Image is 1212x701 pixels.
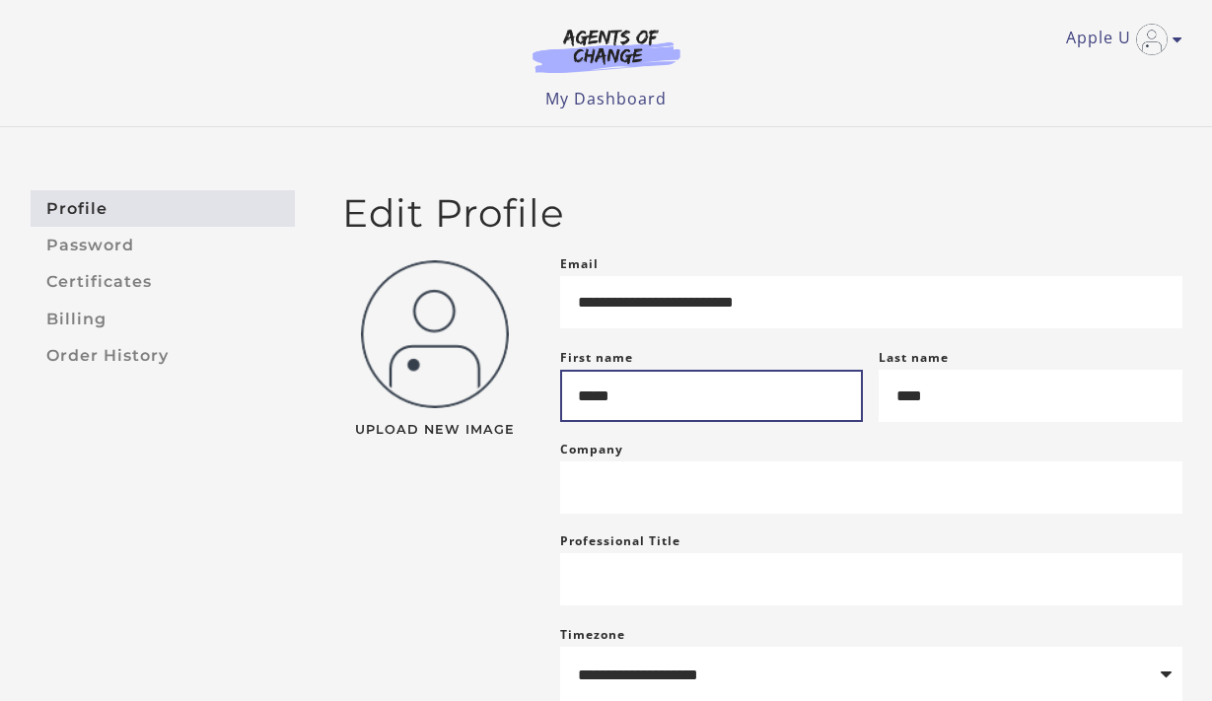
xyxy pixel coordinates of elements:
a: Order History [31,337,295,374]
label: First name [560,349,633,366]
a: Toggle menu [1066,24,1173,55]
a: Certificates [31,264,295,301]
label: Timezone [560,626,625,643]
h2: Edit Profile [342,190,1182,237]
label: Professional Title [560,529,680,553]
label: Company [560,438,623,461]
a: Password [31,227,295,263]
label: Last name [879,349,949,366]
span: Upload New Image [342,424,529,437]
img: Agents of Change Logo [512,28,701,73]
a: Billing [31,301,295,337]
a: Profile [31,190,295,227]
label: Email [560,252,599,276]
a: My Dashboard [545,88,667,109]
